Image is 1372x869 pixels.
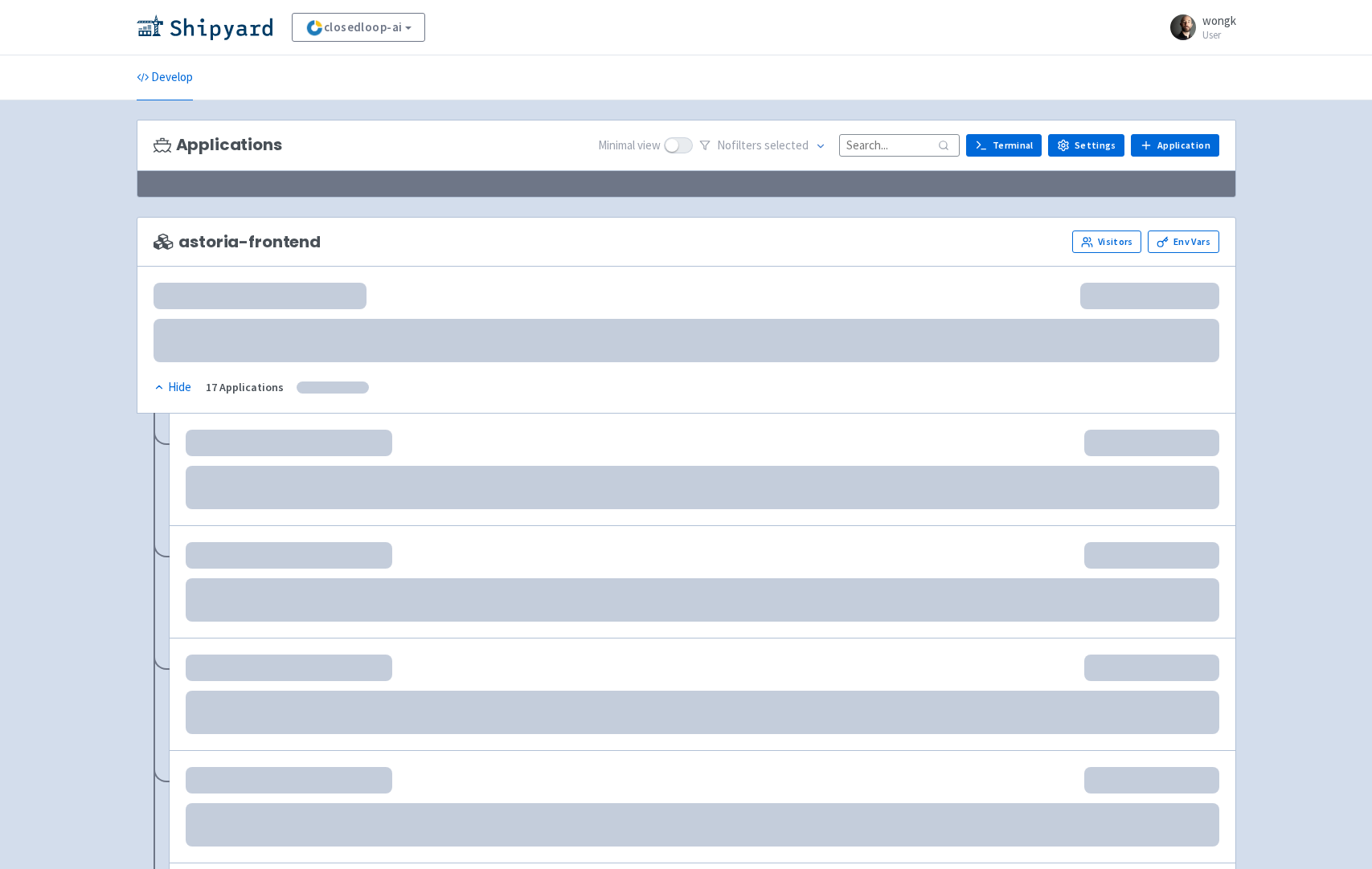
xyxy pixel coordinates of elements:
[206,378,284,397] div: 17 Applications
[1161,14,1236,40] a: wongk User
[1072,231,1141,253] a: Visitors
[154,378,191,397] div: Hide
[1202,30,1236,40] small: User
[1148,231,1218,253] a: Env Vars
[839,134,960,156] input: Search...
[154,378,193,397] button: Hide
[598,137,661,155] span: Minimal view
[154,233,321,251] span: astoria-frontend
[292,13,425,42] a: closedloop-ai
[717,137,809,155] span: No filter s
[154,136,282,154] h3: Applications
[966,134,1042,157] a: Terminal
[764,137,809,153] span: selected
[1202,13,1236,28] span: wongk
[137,14,272,40] img: Shipyard logo
[137,55,193,100] a: Develop
[1131,134,1218,157] a: Application
[1048,134,1124,157] a: Settings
